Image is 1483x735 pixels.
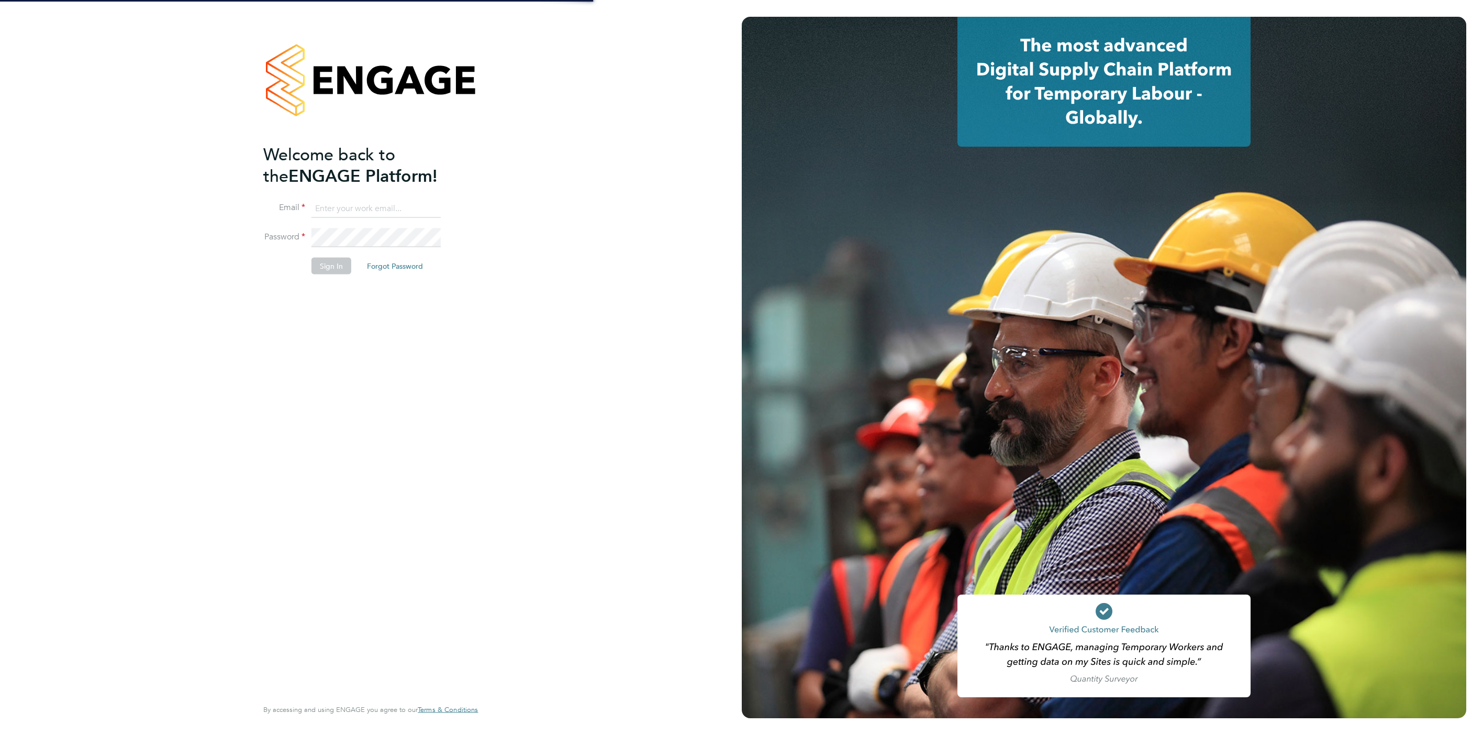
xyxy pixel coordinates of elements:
[263,144,467,187] h2: ENGAGE Platform!
[311,258,351,275] button: Sign In
[263,705,478,714] span: By accessing and using ENGAGE you agree to our
[311,199,441,218] input: Enter your work email...
[359,258,431,275] button: Forgot Password
[263,202,305,213] label: Email
[263,232,305,243] label: Password
[418,706,478,714] a: Terms & Conditions
[263,144,395,186] span: Welcome back to the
